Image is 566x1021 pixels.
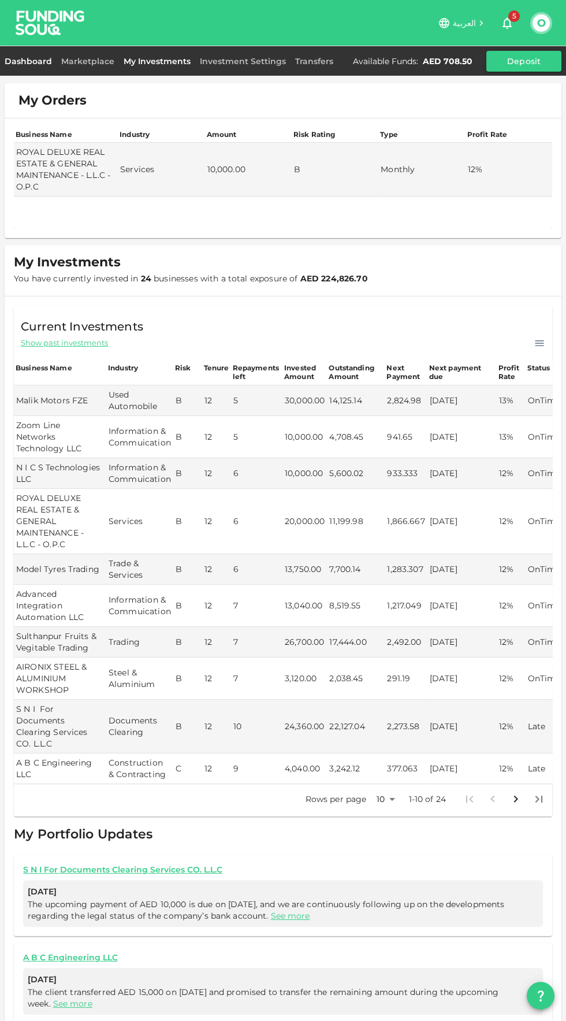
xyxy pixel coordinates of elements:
td: 12% [497,627,526,658]
td: 6 [231,554,282,585]
td: OnTime [526,658,563,700]
td: [DATE] [427,753,497,784]
td: 941.65 [385,416,427,458]
td: Information & Commuication [106,458,173,489]
td: Advanced Integration Automation LLC [14,585,106,627]
td: Model Tyres Trading [14,554,106,585]
div: Next payment due [429,363,487,381]
td: 2,492.00 [385,627,427,658]
div: Profit Rate [498,363,524,381]
div: Next Payment [386,363,425,381]
td: B [173,658,202,700]
td: B [173,385,202,416]
td: Information & Commuication [106,585,173,627]
div: Invested Amount [284,363,325,381]
td: 12% [466,143,552,196]
td: 12 [202,658,231,700]
td: OnTime [526,554,563,585]
td: Monthly [378,143,465,196]
div: Industry [108,363,138,372]
td: 12% [497,700,526,753]
td: 11,199.98 [327,489,385,554]
div: AED 708.50 [423,56,472,66]
strong: AED 224,826.70 [300,273,368,284]
td: [DATE] [427,700,497,753]
div: Available Funds : [353,56,418,66]
td: Construction & Contracting [106,753,173,784]
td: [DATE] [427,554,497,585]
td: B [173,585,202,627]
td: 6 [231,458,282,489]
td: 933.333 [385,458,427,489]
td: 12 [202,489,231,554]
div: Status [527,363,550,372]
span: Current Investments [21,317,143,336]
td: 8,519.55 [327,585,385,627]
a: See more [53,998,92,1009]
td: C [173,753,202,784]
div: Business Name [16,363,72,372]
strong: 24 [141,273,151,284]
div: Type [380,130,399,139]
span: The upcoming payment of AED 10,000 is due on [DATE], and we are continuously following up on the ... [28,899,504,921]
td: 26,700.00 [282,627,327,658]
div: Outstanding Amount [329,363,383,381]
td: 5 [231,385,282,416]
td: Information & Commuication [106,416,173,458]
td: ROYAL DELUXE REAL ESTATE & GENERAL MAINTENANCE - L.L.C - O.P.C [14,143,118,196]
td: 6 [231,489,282,554]
a: Dashboard [5,56,57,66]
button: O [533,14,550,32]
p: 1-10 of 24 [409,793,446,805]
td: 2,273.58 [385,700,427,753]
td: ROYAL DELUXE REAL ESTATE & GENERAL MAINTENANCE - L.L.C - O.P.C [14,489,106,554]
td: 12% [497,658,526,700]
td: 2,824.98 [385,385,427,416]
td: [DATE] [427,416,497,458]
td: 12 [202,585,231,627]
td: B [173,627,202,658]
td: 10,000.00 [282,416,327,458]
td: 1,283.307 [385,554,427,585]
td: 5 [231,416,282,458]
td: 4,708.45 [327,416,385,458]
td: 7 [231,658,282,700]
div: Business Name [16,130,72,139]
td: A B C Engineering LLC [14,753,106,784]
span: Show past investments [21,337,108,348]
td: Malik Motors FZE [14,385,106,416]
td: N I C S Technologies LLC [14,458,106,489]
td: OnTime [526,489,563,554]
a: Marketplace [57,56,119,66]
td: Late [526,753,563,784]
td: 377.063 [385,753,427,784]
td: B [173,416,202,458]
td: OnTime [526,458,563,489]
td: Services [118,143,204,196]
td: 13% [497,385,526,416]
td: [DATE] [427,585,497,627]
td: B [173,700,202,753]
div: Tenure [204,363,229,372]
a: Transfers [291,56,338,66]
td: Steel & Aluminium [106,658,173,700]
td: 1,217.049 [385,585,427,627]
td: B [173,458,202,489]
td: 12% [497,554,526,585]
button: Go to last page [527,788,550,811]
td: [DATE] [427,489,497,554]
a: A B C Engineering LLC [23,952,543,963]
span: العربية [453,18,476,28]
td: 13,040.00 [282,585,327,627]
div: Risk Rating [293,130,335,139]
td: OnTime [526,385,563,416]
span: My Portfolio Updates [14,826,152,842]
td: Trade & Services [106,554,173,585]
td: Sulthanpur Fruits & Vegitable Trading [14,627,106,658]
p: Rows per page [306,793,367,805]
div: Risk [175,363,193,372]
span: [DATE] [28,885,538,899]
